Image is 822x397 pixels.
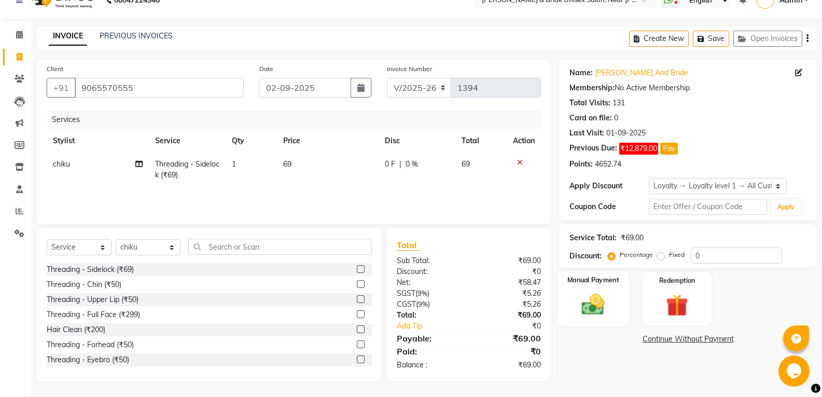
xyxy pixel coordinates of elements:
[387,64,432,74] label: Invoice Number
[389,255,469,266] div: Sub Total:
[569,159,593,170] div: Points:
[188,239,372,255] input: Search or Scan
[47,354,129,365] div: Threading - Eyebro (₹50)
[469,255,549,266] div: ₹69.00
[469,299,549,310] div: ₹5.26
[397,289,415,298] span: SGST
[660,143,678,155] button: Pay
[462,159,470,169] span: 69
[47,129,149,153] th: Stylist
[507,129,541,153] th: Action
[569,83,615,93] div: Membership:
[469,277,549,288] div: ₹58.47
[399,159,401,170] span: |
[47,324,105,335] div: Hair Clean (₹200)
[389,299,469,310] div: ( )
[389,277,469,288] div: Net:
[47,294,138,305] div: Threading - Upper Lip (₹50)
[469,288,549,299] div: ₹5.26
[659,276,695,285] label: Redemption
[149,129,226,153] th: Service
[389,310,469,321] div: Total:
[389,321,482,332] a: Add Tip
[283,159,291,169] span: 69
[614,113,618,124] div: 0
[100,31,173,40] a: PREVIOUS INVOICES
[469,332,549,345] div: ₹69.00
[469,266,549,277] div: ₹0
[482,321,549,332] div: ₹0
[569,251,602,262] div: Discount:
[49,27,87,46] a: INVOICE
[569,232,617,243] div: Service Total:
[569,83,806,93] div: No Active Membership
[277,129,379,153] th: Price
[569,67,593,78] div: Name:
[406,159,418,170] span: 0 %
[75,78,244,98] input: Search by Name/Mobile/Email/Code
[561,334,815,345] a: Continue Without Payment
[569,143,617,155] div: Previous Due:
[47,309,140,320] div: Threading - Full Face (₹299)
[417,289,427,297] span: 9%
[569,98,610,108] div: Total Visits:
[569,113,612,124] div: Card on file:
[385,159,395,170] span: 0 F
[469,345,549,358] div: ₹0
[389,345,469,358] div: Paid:
[47,64,63,74] label: Client
[595,67,688,78] a: [PERSON_NAME] And Bride
[469,310,549,321] div: ₹69.00
[259,64,273,74] label: Date
[620,250,653,259] label: Percentage
[397,299,416,309] span: CGST
[567,275,619,285] label: Manual Payment
[47,279,121,290] div: Threading - Chin (₹50)
[569,181,648,191] div: Apply Discount
[575,291,611,318] img: _cash.svg
[733,31,802,47] button: Open Invoices
[47,264,134,275] div: Threading - Sidelock (₹69)
[569,128,604,139] div: Last Visit:
[669,250,685,259] label: Fixed
[53,159,70,169] span: chiku
[389,332,469,345] div: Payable:
[771,199,801,215] button: Apply
[693,31,729,47] button: Save
[48,110,549,129] div: Services
[455,129,507,153] th: Total
[612,98,625,108] div: 131
[47,339,134,350] div: Threading - Forhead (₹50)
[629,31,689,47] button: Create New
[232,159,236,169] span: 1
[659,292,695,319] img: _gift.svg
[155,159,219,180] span: Threading - Sidelock (₹69)
[469,360,549,371] div: ₹69.00
[619,143,658,155] span: ₹12,879.00
[379,129,455,153] th: Disc
[397,240,421,251] span: Total
[389,288,469,299] div: ( )
[389,360,469,371] div: Balance :
[389,266,469,277] div: Discount:
[47,78,76,98] button: +91
[595,159,621,170] div: 4652.74
[606,128,646,139] div: 01-09-2025
[226,129,277,153] th: Qty
[649,199,767,215] input: Enter Offer / Coupon Code
[418,300,428,308] span: 9%
[778,355,812,387] iframe: chat widget
[621,232,644,243] div: ₹69.00
[569,201,648,212] div: Coupon Code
